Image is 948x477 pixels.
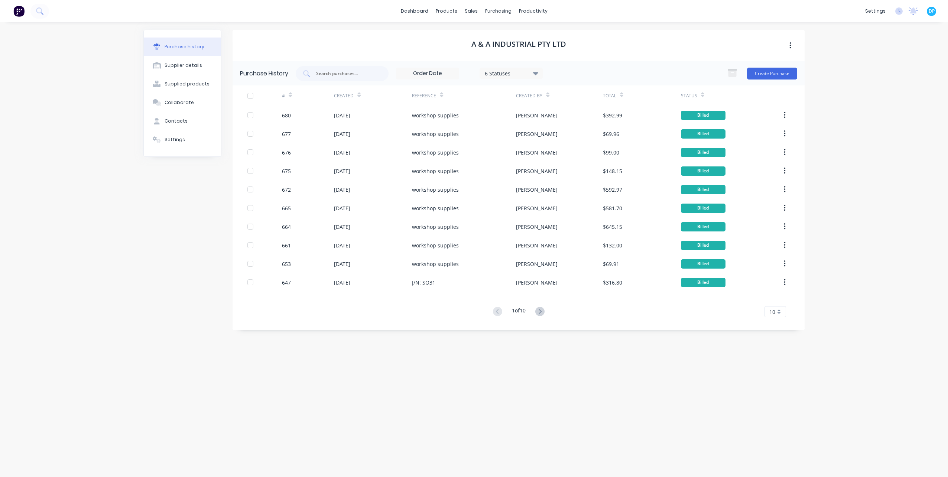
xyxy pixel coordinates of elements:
[165,99,194,106] div: Collaborate
[681,93,697,99] div: Status
[334,204,350,212] div: [DATE]
[603,223,622,231] div: $645.15
[396,68,459,79] input: Order Date
[681,111,725,120] div: Billed
[516,130,558,138] div: [PERSON_NAME]
[515,6,551,17] div: productivity
[603,149,619,156] div: $99.00
[282,241,291,249] div: 661
[681,129,725,139] div: Billed
[144,93,221,112] button: Collaborate
[412,279,435,286] div: J/N: SO31
[681,166,725,176] div: Billed
[432,6,461,17] div: products
[603,130,619,138] div: $69.96
[334,279,350,286] div: [DATE]
[929,8,935,14] span: DP
[516,186,558,194] div: [PERSON_NAME]
[681,204,725,213] div: Billed
[412,186,459,194] div: workshop supplies
[481,6,515,17] div: purchasing
[165,43,204,50] div: Purchase history
[747,68,797,79] button: Create Purchase
[282,279,291,286] div: 647
[681,241,725,250] div: Billed
[334,223,350,231] div: [DATE]
[516,260,558,268] div: [PERSON_NAME]
[412,93,436,99] div: Reference
[412,223,459,231] div: workshop supplies
[603,260,619,268] div: $69.91
[861,6,889,17] div: settings
[681,148,725,157] div: Billed
[603,167,622,175] div: $148.15
[334,93,354,99] div: Created
[461,6,481,17] div: sales
[412,204,459,212] div: workshop supplies
[516,204,558,212] div: [PERSON_NAME]
[471,40,566,49] h1: A & A Industrial Pty Ltd
[516,167,558,175] div: [PERSON_NAME]
[282,130,291,138] div: 677
[485,69,538,77] div: 6 Statuses
[282,223,291,231] div: 664
[412,260,459,268] div: workshop supplies
[769,308,775,316] span: 10
[13,6,25,17] img: Factory
[334,186,350,194] div: [DATE]
[334,260,350,268] div: [DATE]
[165,136,185,143] div: Settings
[516,149,558,156] div: [PERSON_NAME]
[282,111,291,119] div: 680
[240,69,288,78] div: Purchase History
[144,38,221,56] button: Purchase history
[603,241,622,249] div: $132.00
[603,111,622,119] div: $392.99
[334,111,350,119] div: [DATE]
[282,167,291,175] div: 675
[165,118,188,124] div: Contacts
[603,186,622,194] div: $592.97
[516,241,558,249] div: [PERSON_NAME]
[165,81,210,87] div: Supplied products
[165,62,202,69] div: Supplier details
[334,130,350,138] div: [DATE]
[144,130,221,149] button: Settings
[681,222,725,231] div: Billed
[681,185,725,194] div: Billed
[282,93,285,99] div: #
[516,279,558,286] div: [PERSON_NAME]
[144,56,221,75] button: Supplier details
[603,279,622,286] div: $316.80
[412,130,459,138] div: workshop supplies
[516,93,542,99] div: Created By
[412,167,459,175] div: workshop supplies
[397,6,432,17] a: dashboard
[603,204,622,212] div: $581.70
[144,75,221,93] button: Supplied products
[282,204,291,212] div: 665
[282,186,291,194] div: 672
[282,260,291,268] div: 653
[412,111,459,119] div: workshop supplies
[282,149,291,156] div: 676
[144,112,221,130] button: Contacts
[681,259,725,269] div: Billed
[315,70,377,77] input: Search purchases...
[334,241,350,249] div: [DATE]
[512,306,526,317] div: 1 of 10
[334,149,350,156] div: [DATE]
[681,278,725,287] div: Billed
[412,149,459,156] div: workshop supplies
[334,167,350,175] div: [DATE]
[603,93,616,99] div: Total
[516,111,558,119] div: [PERSON_NAME]
[412,241,459,249] div: workshop supplies
[516,223,558,231] div: [PERSON_NAME]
